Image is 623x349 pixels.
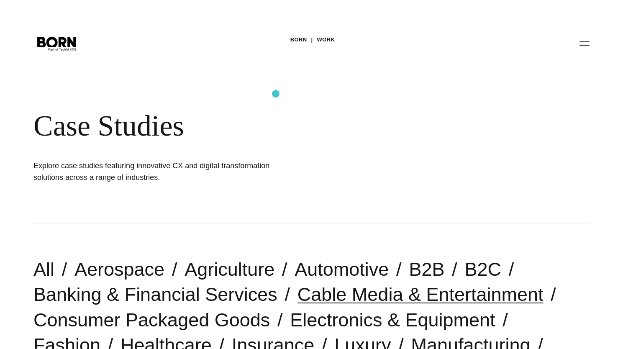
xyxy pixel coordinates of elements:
a: B2B [409,259,444,280]
a: BORN [290,33,307,46]
a: Automotive [295,259,389,280]
div: Case Studies [33,109,510,143]
a: Aerospace [74,259,164,280]
a: Agriculture [185,259,274,280]
a: Banking & Financial Services [33,284,277,305]
a: Consumer Packaged Goods [33,309,270,331]
a: Electronics & Equipment [290,309,495,331]
a: All [33,259,54,280]
a: B2C [464,259,501,280]
button: Open [574,34,595,52]
a: Work [317,33,335,46]
a: Cable Media & Entertainment [297,284,544,305]
h1: Explore case studies featuring innovative CX and digital transformation solutions across a range ... [33,160,285,183]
